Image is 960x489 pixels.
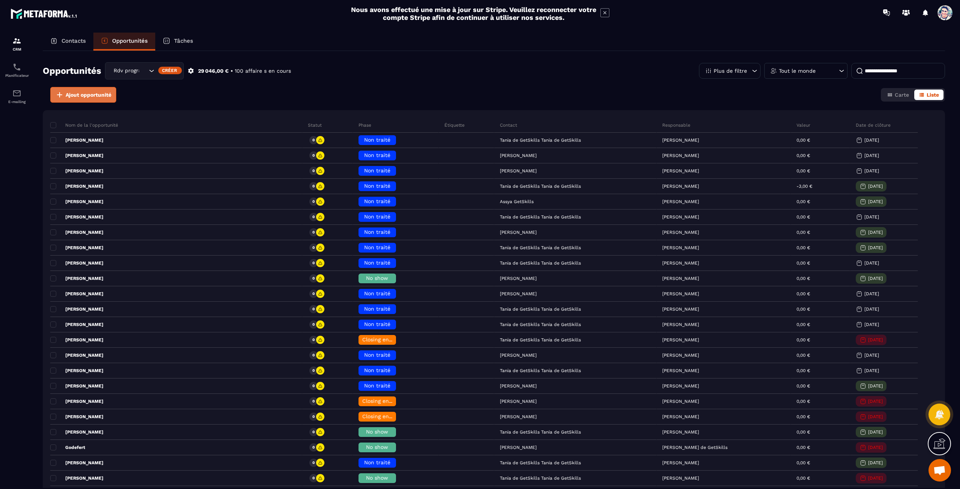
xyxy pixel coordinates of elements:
p: [PERSON_NAME] [50,168,103,174]
p: 0,00 € [796,399,810,404]
img: email [12,89,21,98]
p: [DATE] [868,414,883,419]
p: 0 [312,476,315,481]
span: No show [366,475,388,481]
img: formation [12,36,21,45]
p: [DATE] [864,138,879,143]
p: 0,00 € [796,291,810,296]
p: [PERSON_NAME] [662,353,699,358]
span: Closing en cours [362,398,405,404]
img: scheduler [12,63,21,72]
p: 0 [312,322,315,327]
p: [PERSON_NAME] [662,138,699,143]
p: [PERSON_NAME] [50,291,103,297]
p: 0 [312,383,315,389]
p: [PERSON_NAME] [50,322,103,327]
span: Closing en cours [362,413,405,419]
p: 0 [312,429,315,435]
span: Closing en cours [362,336,405,342]
p: E-mailing [2,100,32,104]
p: [DATE] [868,445,883,450]
input: Search for option [139,67,147,75]
p: [PERSON_NAME] [662,153,699,158]
p: [PERSON_NAME] [662,322,699,327]
p: [DATE] [864,260,879,266]
p: 0,00 € [796,353,810,358]
p: [PERSON_NAME] [50,383,103,389]
p: [PERSON_NAME] [50,352,103,358]
p: [PERSON_NAME] [662,230,699,235]
p: 0,00 € [796,322,810,327]
p: 0 [312,368,315,373]
p: 0 [312,445,315,450]
p: [PERSON_NAME] de GetSkills [662,445,727,450]
p: 0,00 € [796,245,810,250]
p: [PERSON_NAME] [50,475,103,481]
div: Search for option [105,62,184,79]
p: Planificateur [2,73,32,78]
p: 0,00 € [796,383,810,389]
p: 0,00 € [796,168,810,173]
span: Non traité [364,367,390,373]
p: [DATE] [868,337,883,342]
p: [PERSON_NAME] [662,337,699,342]
p: [PERSON_NAME] [662,383,699,389]
span: Non traité [364,152,390,158]
span: Non traité [364,352,390,358]
span: Non traité [364,290,390,296]
p: 0,00 € [796,199,810,204]
span: Non traité [364,214,390,220]
p: [PERSON_NAME] [50,199,103,205]
p: 0 [312,184,315,189]
p: [PERSON_NAME] [50,398,103,404]
span: Non traité [364,260,390,266]
a: Ouvrir le chat [928,459,951,482]
span: Non traité [364,306,390,312]
p: 0 [312,337,315,342]
p: [PERSON_NAME] [50,337,103,343]
p: Plus de filtre [714,68,747,73]
span: No show [366,429,388,435]
p: 0 [312,399,315,404]
p: 0,00 € [796,337,810,342]
span: Liste [927,92,939,98]
p: Contact [500,122,517,128]
p: [DATE] [864,307,879,312]
p: Responsable [662,122,690,128]
p: [DATE] [864,322,879,327]
p: Tout le monde [779,68,816,73]
span: Non traité [364,459,390,465]
h2: Nous avons effectué une mise à jour sur Stripe. Veuillez reconnecter votre compte Stripe afin de ... [351,6,597,21]
p: [PERSON_NAME] [662,214,699,220]
p: [PERSON_NAME] [662,429,699,435]
p: 0,00 € [796,368,810,373]
p: 0 [312,414,315,419]
p: Valeur [796,122,810,128]
a: formationformationCRM [2,31,32,57]
a: schedulerschedulerPlanificateur [2,57,32,83]
p: Date de clôture [856,122,891,128]
span: Non traité [364,137,390,143]
p: [DATE] [868,199,883,204]
p: Opportunités [112,37,148,44]
p: Nom de la l'opportunité [50,122,118,128]
p: 0 [312,153,315,158]
p: [DATE] [868,245,883,250]
p: [PERSON_NAME] [662,399,699,404]
p: 0 [312,353,315,358]
p: 0 [312,260,315,266]
p: 0 [312,199,315,204]
p: [PERSON_NAME] [662,184,699,189]
p: [PERSON_NAME] [50,368,103,374]
p: [PERSON_NAME] [662,168,699,173]
p: [PERSON_NAME] [50,306,103,312]
p: [PERSON_NAME] [662,414,699,419]
p: [PERSON_NAME] [662,291,699,296]
p: 0 [312,276,315,281]
p: [DATE] [868,460,883,465]
span: Non traité [364,183,390,189]
p: 0,00 € [796,476,810,481]
span: Non traité [364,383,390,389]
p: [DATE] [864,353,879,358]
p: [PERSON_NAME] [662,476,699,481]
